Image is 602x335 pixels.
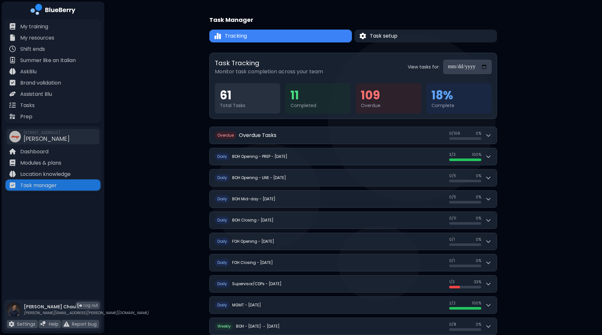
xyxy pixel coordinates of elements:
[210,276,497,292] button: DailySupervisor/CDPs - [DATE]1/333%
[449,195,456,200] span: 0 / 5
[449,322,456,327] span: 0 / 8
[476,237,481,242] span: 0 %
[291,103,346,108] div: Completed
[23,135,70,143] span: [PERSON_NAME]
[77,303,82,308] img: logout
[449,131,460,136] span: 0 / 109
[220,196,227,202] span: aily
[20,170,71,178] p: Location knowledge
[209,15,253,24] h1: Task Manager
[476,322,481,327] span: 0 %
[220,302,227,308] span: aily
[215,68,323,76] p: Monitor task completion across your team
[9,159,16,166] img: file icon
[210,233,497,250] button: DailyFOH Opening - [DATE]0/10%
[20,159,61,167] p: Modules & plans
[215,259,230,267] span: D
[220,154,227,159] span: aily
[215,280,230,288] span: D
[221,323,231,329] span: eekly
[9,131,21,142] img: company thumbnail
[215,216,230,224] span: D
[215,322,233,330] span: W
[20,90,52,98] p: Assistant Blu
[432,88,487,103] div: 18 %
[9,79,16,86] img: file icon
[220,175,227,180] span: aily
[210,169,497,186] button: DailyBOH Opening - LINE - [DATE]0/50%
[476,173,481,178] span: 0 %
[432,103,487,108] div: Complete
[20,148,48,156] p: Dashboard
[476,195,481,200] span: 0 %
[64,321,69,327] img: file icon
[232,239,274,244] h2: FOH Opening - [DATE]
[20,34,54,42] p: My resources
[20,102,35,109] p: Tasks
[474,279,481,285] span: 33 %
[20,79,61,87] p: Brand validation
[354,30,497,42] button: Task setupTask setup
[476,216,481,221] span: 0 %
[215,58,323,68] h2: Task Tracking
[9,23,16,30] img: file icon
[20,182,57,189] p: Task manager
[236,324,280,329] h2: BOH - [DATE] → [DATE]
[210,318,497,335] button: WeeklyBOH - [DATE] → [DATE]0/80%
[220,132,234,138] span: verdue
[9,46,16,52] img: file icon
[220,281,227,286] span: aily
[23,130,70,135] span: [STREET_ADDRESS]
[24,304,149,310] p: [PERSON_NAME] Chau
[449,258,455,263] span: 0 / 1
[24,310,149,315] p: [PERSON_NAME][EMAIL_ADDRESS][PERSON_NAME][DOMAIN_NAME]
[215,174,230,182] span: D
[20,113,32,121] p: Prep
[360,33,366,40] img: Task setup
[9,148,16,155] img: file icon
[449,173,456,178] span: 0 / 5
[476,258,481,263] span: 0 %
[7,302,21,323] img: profile photo
[9,182,16,188] img: file icon
[20,57,76,64] p: Summer like an Italian
[232,196,275,202] h2: BOH Mid-day - [DATE]
[40,321,46,327] img: file icon
[9,34,16,41] img: file icon
[232,281,282,286] h2: Supervisor/CDPs - [DATE]
[49,321,58,327] p: Help
[210,297,497,313] button: DailyMGMT - [DATE]2/2100%
[17,321,35,327] p: Settings
[472,152,481,157] span: 100 %
[232,260,273,265] h2: FOH Closing - [DATE]
[83,303,98,308] span: Log out
[9,91,16,97] img: file icon
[9,102,16,108] img: file icon
[210,254,497,271] button: DailyFOH Closing - [DATE]0/10%
[449,152,456,157] span: 3 / 3
[476,131,481,136] span: 0 %
[361,103,416,108] div: Overdue
[9,57,16,63] img: file icon
[220,217,227,223] span: aily
[232,303,261,308] h2: MGMT - [DATE]
[239,131,276,139] h2: Overdue Tasks
[9,113,16,120] img: file icon
[291,88,346,103] div: 11
[72,321,97,327] p: Report bug
[209,30,352,42] button: TrackingTracking
[220,88,275,103] div: 61
[210,212,497,229] button: DailyBOH Closing - [DATE]0/110%
[220,260,227,265] span: aily
[31,4,75,17] img: company logo
[215,153,230,160] span: D
[210,191,497,207] button: DailyBOH Mid-day - [DATE]0/50%
[20,45,45,53] p: Shift ends
[9,321,14,327] img: file icon
[232,175,286,180] h2: BOH Opening - LINE - [DATE]
[232,218,274,223] h2: BOH Closing - [DATE]
[220,239,227,244] span: aily
[472,301,481,306] span: 100 %
[20,68,37,76] p: AskBlu
[232,154,287,159] h2: BOH Opening - PREP - [DATE]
